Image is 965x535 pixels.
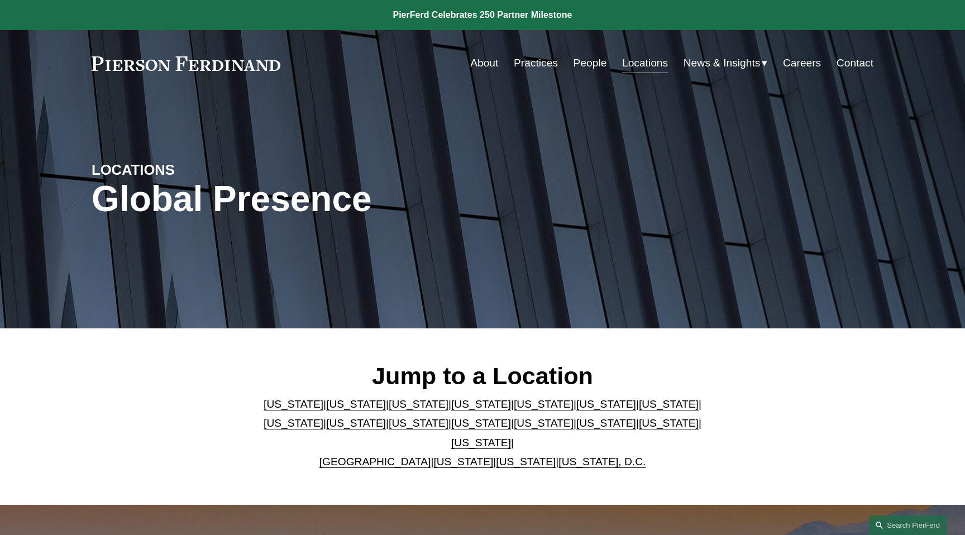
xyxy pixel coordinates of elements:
[451,437,511,448] a: [US_STATE]
[514,417,574,429] a: [US_STATE]
[92,161,287,179] h4: LOCATIONS
[576,398,636,410] a: [US_STATE]
[783,52,821,74] a: Careers
[684,54,761,73] span: News & Insights
[92,179,613,219] h1: Global Presence
[326,398,386,410] a: [US_STATE]
[558,456,646,467] a: [US_STATE], D.C.
[869,515,947,535] a: Search this site
[837,52,873,74] a: Contact
[255,395,711,472] p: | | | | | | | | | | | | | | | | | |
[451,417,511,429] a: [US_STATE]
[576,417,636,429] a: [US_STATE]
[470,52,498,74] a: About
[433,456,493,467] a: [US_STATE]
[326,417,386,429] a: [US_STATE]
[389,398,448,410] a: [US_STATE]
[389,417,448,429] a: [US_STATE]
[684,52,768,74] a: folder dropdown
[514,52,558,74] a: Practices
[264,398,323,410] a: [US_STATE]
[622,52,668,74] a: Locations
[639,417,699,429] a: [US_STATE]
[451,398,511,410] a: [US_STATE]
[264,417,323,429] a: [US_STATE]
[255,361,711,390] h2: Jump to a Location
[319,456,431,467] a: [GEOGRAPHIC_DATA]
[496,456,556,467] a: [US_STATE]
[574,52,607,74] a: People
[514,398,574,410] a: [US_STATE]
[639,398,699,410] a: [US_STATE]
